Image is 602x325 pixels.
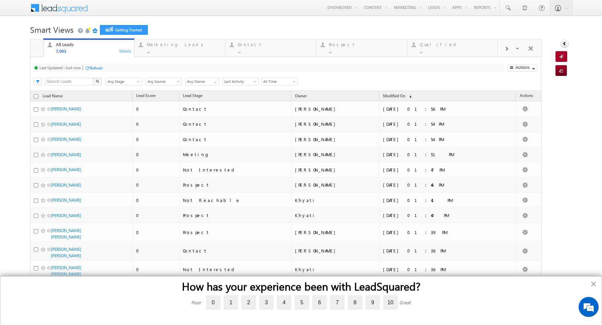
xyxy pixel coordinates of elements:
button: Actions [508,64,537,72]
div: 0 [136,285,176,291]
label: 7 [330,295,344,310]
a: Getting Started [100,25,148,35]
a: Lead Stage [180,92,206,101]
div: 0 [136,151,176,157]
a: Lead Name [39,92,66,101]
div: [DATE] 01:54 PM [383,136,475,142]
span: Your Leadsquared Account Number is [158,318,234,323]
a: Modified On (sorted descending) [380,92,415,101]
div: [PERSON_NAME] [295,182,377,188]
div: [DATE] 01:41 PM [383,197,475,203]
div: [PERSON_NAME] [295,136,377,142]
span: Actions [516,92,536,101]
div: Not Reachable [183,304,275,310]
div: [DATE] 01:40 PM [383,212,475,218]
div: Not Interested [183,167,275,173]
div: Meeting [183,151,275,157]
a: Qualified... [407,40,498,57]
div: Not Interested [183,285,275,291]
div: Great [399,299,411,306]
a: Lead Score [133,92,159,101]
div: [PERSON_NAME] [295,106,377,112]
a: Last Activity [222,78,259,86]
a: Any Source [145,78,182,86]
div: 0 [136,197,176,203]
div: Not Reachable [183,197,275,203]
div: Khyati [295,304,377,310]
div: [DATE] 01:35 PM [383,304,475,310]
div: [PERSON_NAME] [295,285,377,291]
div: [DATE] 01:46 PM [383,182,475,188]
div: 7,993 [56,48,130,53]
a: [PERSON_NAME] [51,137,81,142]
div: [PERSON_NAME] [295,151,377,157]
a: Any Stage [106,78,142,86]
div: Contact [183,248,275,254]
a: [PERSON_NAME] [PERSON_NAME] [51,265,81,277]
div: Refresh [90,66,103,71]
label: 8 [348,295,362,310]
div: [PERSON_NAME] [295,121,377,127]
a: Contact Support [77,318,104,323]
div: [DATE] 01:47 PM [383,167,475,173]
div: Not Interested [183,266,275,273]
span: All Time [262,79,295,85]
label: 5 [295,295,309,310]
div: Prospect [183,182,275,188]
a: [PERSON_NAME] [51,122,81,127]
a: Marketing Leads... [134,40,225,57]
div: ... [329,48,403,53]
a: [PERSON_NAME] [51,213,81,218]
span: (sorted descending) [406,94,412,99]
a: [PERSON_NAME] [51,198,81,203]
a: All Leads7,993Details [43,38,134,57]
div: [DATE] 01:36 PM [383,266,475,273]
a: All Time [261,78,298,86]
div: Owner Filter [185,77,219,86]
div: [DATE] 01:39 PM [383,229,475,235]
a: Contact... [225,40,316,57]
span: Modified On [383,93,405,98]
span: Owner [295,93,307,98]
label: 3 [259,295,274,310]
div: Prospect [183,229,275,235]
div: 0 [136,182,176,188]
div: Khyati [295,212,377,218]
span: Last Activity [222,79,256,85]
a: [PERSON_NAME] [PERSON_NAME] [51,228,81,239]
div: Marketing Leads [147,42,221,47]
span: © 2025 LeadSquared | | | | | [30,318,234,324]
input: Type to Search [185,78,219,86]
div: Prospect [183,212,275,218]
div: 0 [136,266,176,273]
div: 0 [136,136,176,142]
a: [PERSON_NAME] [51,167,81,172]
label: 2 [241,295,256,310]
div: [PERSON_NAME] [295,229,377,235]
label: 10 [383,295,398,310]
label: 1 [224,295,238,310]
a: [PERSON_NAME] [PERSON_NAME] [51,284,81,295]
label: 0 [206,295,220,310]
span: Lead Stage [183,93,202,98]
a: [PERSON_NAME] [PERSON_NAME] [51,302,81,314]
h2: How has your experience been with LeadSquared? [14,280,588,293]
div: [PERSON_NAME] [295,167,377,173]
label: 9 [366,295,380,310]
a: Show All Items [210,78,219,85]
div: [DATE] 01:54 PM [383,121,475,127]
div: Poor [191,299,201,306]
a: Acceptable Use [132,318,157,323]
input: Check all records [34,94,38,99]
div: [DATE] 01:51 PM [383,151,475,157]
div: [DATE] 01:35 PM [383,285,475,291]
a: Terms of Service [105,318,131,323]
img: Search [96,80,99,83]
div: 0 [136,304,176,310]
a: [PERSON_NAME] [PERSON_NAME] [51,247,81,258]
div: All Leads [56,42,130,47]
div: 0 [136,106,176,112]
div: Prospect [329,42,403,47]
div: [DATE] 01:36 PM [383,248,475,254]
a: [PERSON_NAME] [51,183,81,188]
